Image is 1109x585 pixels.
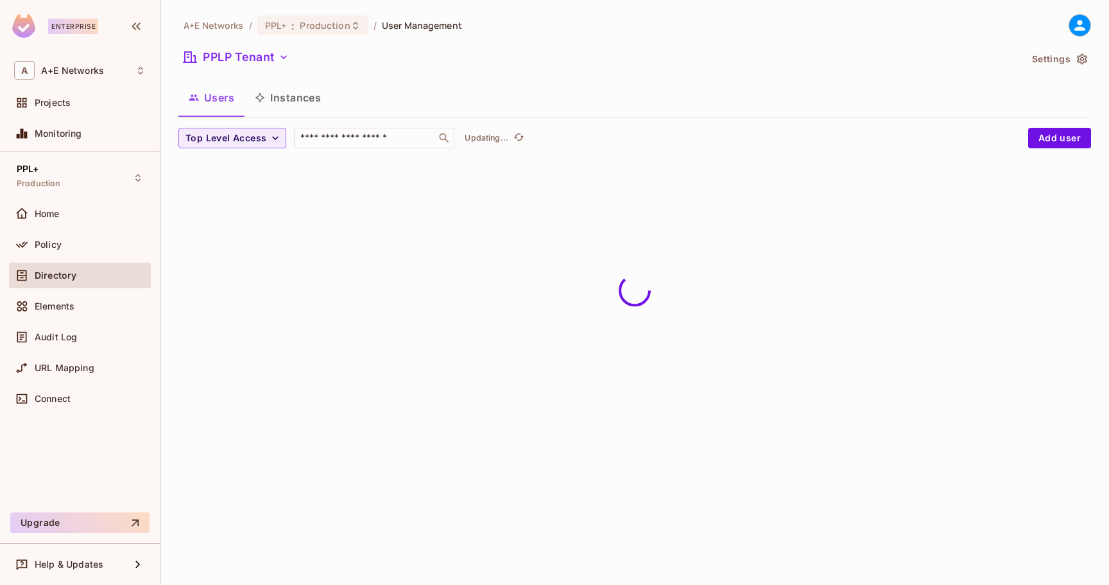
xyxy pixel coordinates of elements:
span: Monitoring [35,128,82,139]
span: the active workspace [184,19,244,31]
button: Add user [1028,128,1091,148]
span: Connect [35,394,71,404]
span: Production [300,19,350,31]
span: Help & Updates [35,559,103,570]
span: A [14,61,35,80]
button: Settings [1027,49,1091,69]
li: / [374,19,377,31]
span: Top Level Access [185,130,266,146]
span: Policy [35,240,62,250]
button: Top Level Access [178,128,286,148]
span: URL Mapping [35,363,94,373]
p: Updating... [465,133,508,143]
span: Elements [35,301,74,311]
span: Workspace: A+E Networks [41,65,104,76]
span: PPL+ [265,19,287,31]
button: Upgrade [10,512,150,533]
span: : [291,21,295,31]
span: Directory [35,270,76,281]
span: PPL+ [17,164,39,174]
div: Enterprise [48,19,98,34]
button: PPLP Tenant [178,47,294,67]
span: Click to refresh data [508,130,526,146]
button: Instances [245,82,331,114]
span: refresh [513,132,524,144]
span: Projects [35,98,71,108]
span: Production [17,179,61,189]
span: Home [35,209,60,219]
button: Users [178,82,245,114]
img: SReyMgAAAABJRU5ErkJggg== [12,14,35,38]
span: Audit Log [35,332,77,342]
span: User Management [382,19,462,31]
li: / [249,19,252,31]
button: refresh [511,130,526,146]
